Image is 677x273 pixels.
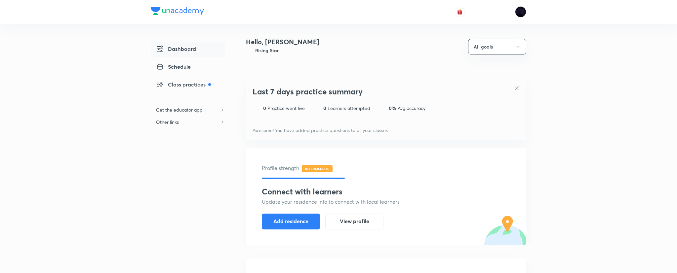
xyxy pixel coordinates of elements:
[323,106,370,111] div: Learners attempted
[151,78,225,93] a: Class practices
[467,81,526,140] img: bg
[262,198,510,206] h5: Update your residence info to connect with local learners
[263,105,267,111] span: 0
[457,9,463,15] img: avatar
[389,106,425,111] div: Avg accuracy
[253,87,463,96] h3: Last 7 days practice summary
[468,39,526,54] button: All goals
[156,45,196,53] span: Dashboard
[255,47,279,54] h6: Rising Star
[325,214,383,229] button: View profile
[246,37,319,47] h4: Hello, [PERSON_NAME]
[246,47,253,54] img: Badge
[262,187,510,196] h3: Connect with learners
[253,127,463,134] p: Awesome! You have added practice questions to all your classes
[263,106,305,111] div: Practice went live
[151,104,208,116] h6: Get the educator app
[151,42,225,57] a: Dashboard
[378,104,386,112] img: statistics
[151,7,204,17] a: Company Logo
[151,7,204,15] img: Company Logo
[302,165,333,172] span: INTERMEDIATE
[151,116,184,128] h6: Other links
[156,81,211,88] span: Class practices
[455,7,465,17] button: avatar
[156,63,191,71] span: Schedule
[151,60,225,75] a: Schedule
[253,104,260,112] img: statistics
[323,105,328,111] span: 0
[262,214,320,229] button: Add residence
[262,164,510,172] h5: Profile strength
[515,6,526,17] img: Megha Gor
[389,105,398,111] span: 0%
[313,104,321,112] img: statistics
